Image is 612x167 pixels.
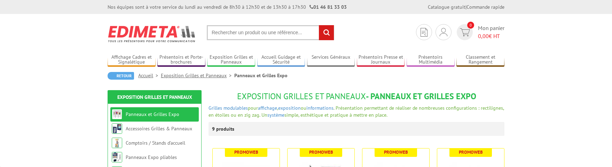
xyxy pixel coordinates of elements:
[357,54,405,66] a: Présentoirs Presse et Journaux
[428,4,465,10] a: Catalogue gratuit
[384,149,408,155] b: Promoweb
[478,32,504,40] span: € HT
[459,149,483,155] b: Promoweb
[278,105,301,111] a: exposition
[234,149,258,155] b: Promoweb
[258,105,277,111] a: affichage
[209,105,504,118] span: pour , ou . Présentation permettant de réaliser de nombreuses configurations : rectilignes, en ét...
[112,138,122,148] img: Comptoirs / Stands d'accueil
[126,111,179,117] a: Panneaux et Grilles Expo
[223,105,248,111] a: modulables
[428,3,504,10] div: |
[108,54,156,66] a: Affichage Cadres et Signalétique
[309,149,333,155] b: Promoweb
[421,28,427,37] img: devis rapide
[138,72,161,79] a: Accueil
[117,94,192,100] a: Exposition Grilles et Panneaux
[207,25,334,40] input: Rechercher un produit ou une référence...
[319,25,334,40] input: rechercher
[307,54,355,66] a: Services Généraux
[108,21,196,47] img: Edimeta
[306,105,334,111] a: informations
[267,112,284,118] a: système
[126,154,177,160] a: Panneaux Expo pliables
[126,125,192,132] a: Accessoires Grilles & Panneaux
[161,72,234,79] a: Exposition Grilles et Panneaux
[440,28,447,36] img: devis rapide
[126,140,185,146] a: Comptoirs / Stands d'accueil
[209,92,504,101] h1: - Panneaux et Grilles Expo
[212,122,238,136] p: 9 produits
[257,54,305,66] a: Accueil Guidage et Sécurité
[112,123,122,134] img: Accessoires Grilles & Panneaux
[466,4,504,10] a: Commande rapide
[455,24,504,40] a: devis rapide 0 Mon panier 0,00€ HT
[207,54,255,66] a: Exposition Grilles et Panneaux
[112,152,122,162] img: Panneaux Expo pliables
[234,72,288,79] li: Panneaux et Grilles Expo
[478,32,489,39] span: 0,00
[157,54,205,66] a: Présentoirs et Porte-brochures
[112,109,122,119] img: Panneaux et Grilles Expo
[460,28,470,36] img: devis rapide
[478,24,504,40] span: Mon panier
[108,3,347,10] div: Nos équipes sont à votre service du lundi au vendredi de 8h30 à 12h30 et de 13h30 à 17h30
[456,54,504,66] a: Classement et Rangement
[108,72,134,80] a: Retour
[237,91,366,102] span: Exposition Grilles et Panneaux
[209,105,222,111] a: Grilles
[407,54,455,66] a: Présentoirs Multimédia
[309,4,347,10] strong: 01 46 81 33 03
[467,22,474,29] span: 0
